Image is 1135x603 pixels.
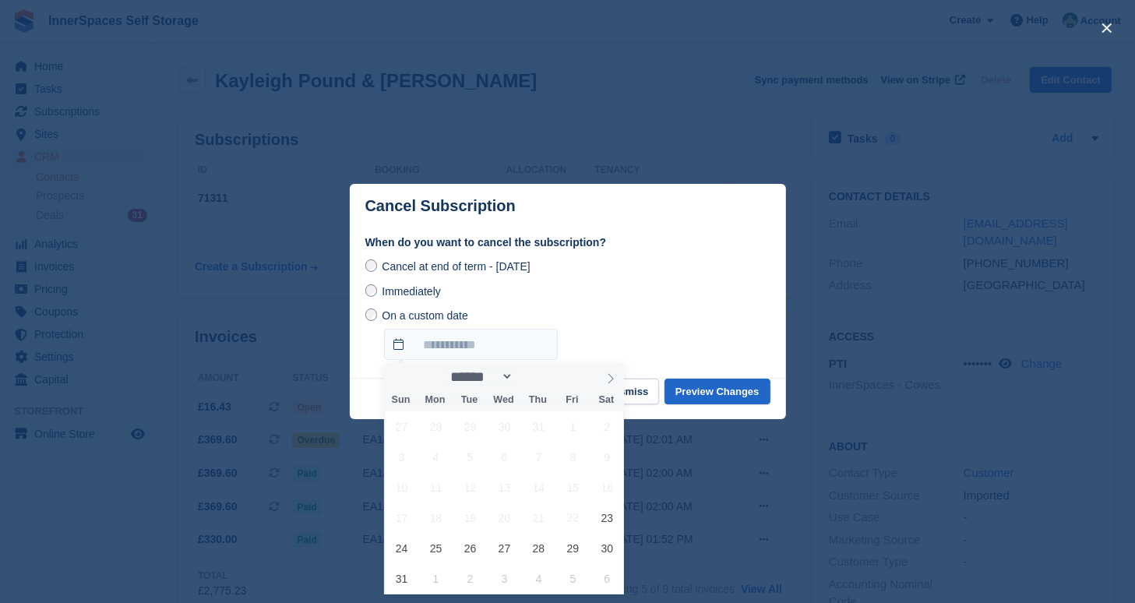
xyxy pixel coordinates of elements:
span: August 28, 2025 [523,533,554,563]
span: August 13, 2025 [489,472,520,503]
span: Fri [555,395,590,405]
span: Sat [590,395,624,405]
span: August 1, 2025 [558,411,588,442]
span: September 6, 2025 [592,563,622,594]
span: August 19, 2025 [455,503,485,533]
span: Cancel at end of term - [DATE] [382,260,530,273]
span: August 24, 2025 [386,533,417,563]
span: August 22, 2025 [558,503,588,533]
span: August 25, 2025 [421,533,451,563]
span: July 31, 2025 [523,411,554,442]
span: August 9, 2025 [592,442,622,472]
span: August 31, 2025 [386,563,417,594]
span: August 20, 2025 [489,503,520,533]
span: July 30, 2025 [489,411,520,442]
span: August 12, 2025 [455,472,485,503]
span: Thu [521,395,555,405]
span: August 21, 2025 [523,503,554,533]
span: August 3, 2025 [386,442,417,472]
span: Sun [384,395,418,405]
button: Dismiss [598,379,659,404]
span: September 2, 2025 [455,563,485,594]
span: August 5, 2025 [455,442,485,472]
span: August 26, 2025 [455,533,485,563]
span: July 27, 2025 [386,411,417,442]
input: On a custom date [384,329,558,360]
input: On a custom date [365,309,378,321]
span: August 16, 2025 [592,472,622,503]
span: July 29, 2025 [455,411,485,442]
span: August 7, 2025 [523,442,554,472]
input: Year [513,368,562,385]
span: September 3, 2025 [489,563,520,594]
button: close [1094,16,1119,41]
input: Cancel at end of term - [DATE] [365,259,378,272]
span: August 30, 2025 [592,533,622,563]
span: August 29, 2025 [558,533,588,563]
span: August 23, 2025 [592,503,622,533]
select: Month [445,368,513,385]
span: August 27, 2025 [489,533,520,563]
span: August 8, 2025 [558,442,588,472]
p: Cancel Subscription [365,197,516,215]
span: August 10, 2025 [386,472,417,503]
span: August 4, 2025 [421,442,451,472]
span: August 15, 2025 [558,472,588,503]
span: August 17, 2025 [386,503,417,533]
span: September 5, 2025 [558,563,588,594]
label: When do you want to cancel the subscription? [365,235,770,251]
button: Preview Changes [664,379,770,404]
span: On a custom date [382,309,468,322]
span: Tue [453,395,487,405]
span: Immediately [382,285,440,298]
span: August 11, 2025 [421,472,451,503]
span: August 6, 2025 [489,442,520,472]
input: Immediately [365,284,378,297]
span: September 1, 2025 [421,563,451,594]
span: Mon [418,395,453,405]
span: July 28, 2025 [421,411,451,442]
span: August 2, 2025 [592,411,622,442]
span: August 14, 2025 [523,472,554,503]
span: September 4, 2025 [523,563,554,594]
span: August 18, 2025 [421,503,451,533]
span: Wed [487,395,521,405]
